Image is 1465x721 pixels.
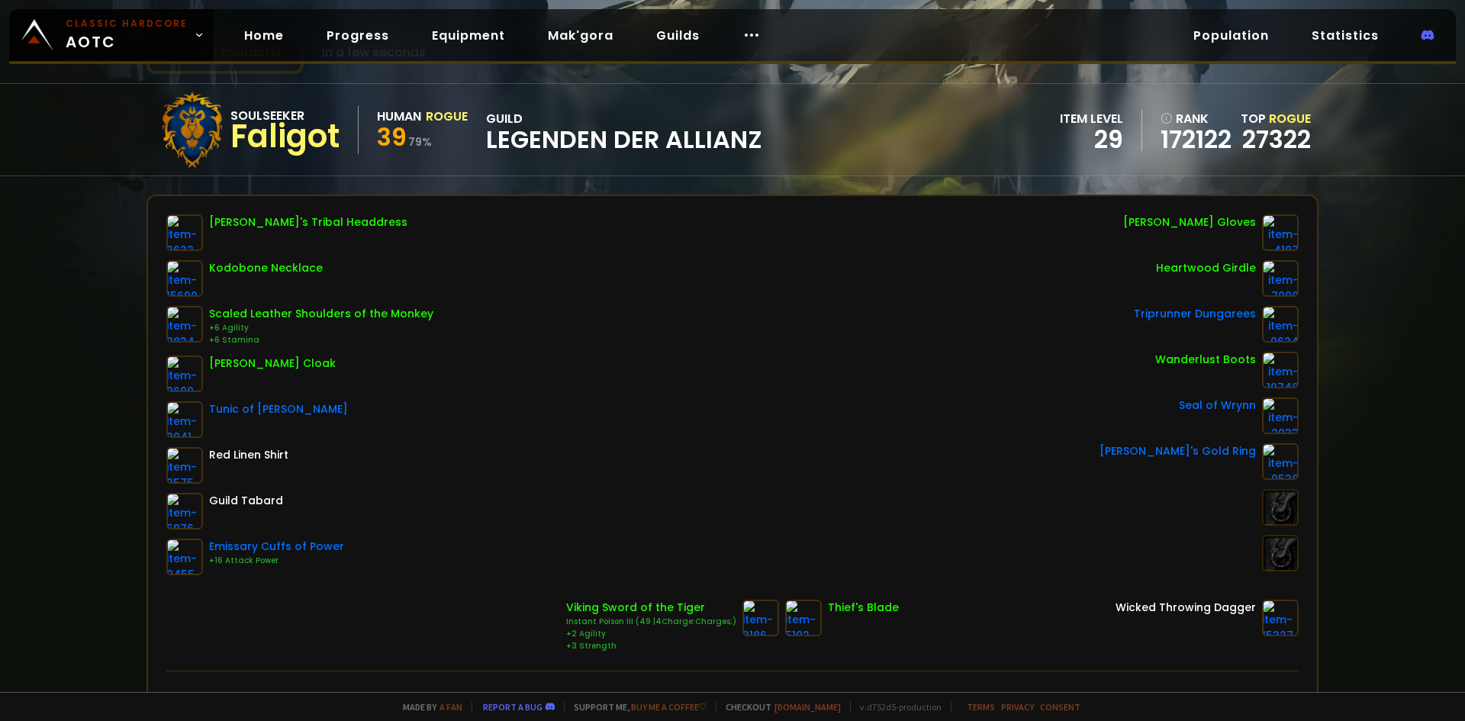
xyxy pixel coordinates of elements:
[209,555,344,567] div: +16 Attack Power
[644,20,712,51] a: Guilds
[209,356,336,372] div: [PERSON_NAME] Cloak
[486,109,762,151] div: guild
[850,701,942,713] span: v. d752d5 - production
[1262,352,1299,388] img: item-10748
[377,107,421,126] div: Human
[695,690,714,709] div: 166
[185,690,225,709] div: Health
[209,539,344,555] div: Emissary Cuffs of Power
[1134,306,1256,322] div: Triprunner Dungarees
[566,600,736,616] div: Viking Sword of the Tiger
[1262,443,1299,480] img: item-9538
[566,640,736,652] div: +3 Strength
[408,690,431,709] div: 2151
[426,107,468,126] div: Rogue
[1181,20,1281,51] a: Population
[1161,109,1232,128] div: rank
[566,628,736,640] div: +2 Agility
[408,134,432,150] small: 79 %
[166,260,203,297] img: item-15690
[394,701,462,713] span: Made by
[166,493,203,529] img: item-5976
[742,600,779,636] img: item-3186
[314,20,401,51] a: Progress
[1262,260,1299,297] img: item-7000
[166,356,203,392] img: item-9699
[486,128,762,151] span: Legenden der Allianz
[1262,600,1299,636] img: item-15327
[1156,260,1256,276] div: Heartwood Girdle
[1100,443,1256,459] div: [PERSON_NAME]'s Gold Ring
[66,17,188,53] span: AOTC
[483,701,543,713] a: Report a bug
[1116,600,1256,616] div: Wicked Throwing Dagger
[209,322,433,334] div: +6 Agility
[230,106,340,125] div: Soulseeker
[230,125,340,148] div: Faligot
[232,20,296,51] a: Home
[209,214,407,230] div: [PERSON_NAME]'s Tribal Headdress
[566,616,736,628] div: Instant Poison III (49 |4Charge:Charges;)
[1001,701,1034,713] a: Privacy
[166,306,203,343] img: item-9834
[785,600,822,636] img: item-5192
[1262,214,1299,251] img: item-4107
[420,20,517,51] a: Equipment
[1262,306,1299,343] img: item-9624
[209,260,323,276] div: Kodobone Necklace
[774,701,841,713] a: [DOMAIN_NAME]
[439,701,462,713] a: a fan
[1262,398,1299,434] img: item-2933
[209,306,433,322] div: Scaled Leather Shoulders of the Monkey
[1241,109,1311,128] div: Top
[209,447,288,463] div: Red Linen Shirt
[209,401,348,417] div: Tunic of [PERSON_NAME]
[166,214,203,251] img: item-2622
[1257,690,1280,709] div: 900
[166,447,203,484] img: item-2575
[9,9,214,61] a: Classic HardcoreAOTC
[1242,122,1311,156] a: 27322
[1269,110,1311,127] span: Rogue
[1034,690,1072,709] div: Armor
[1060,128,1123,151] div: 29
[1123,214,1256,230] div: [PERSON_NAME] Gloves
[1040,701,1080,713] a: Consent
[1299,20,1391,51] a: Statistics
[166,401,203,438] img: item-2041
[166,539,203,575] img: item-9455
[716,701,841,713] span: Checkout
[828,600,899,616] div: Thief's Blade
[1155,352,1256,368] div: Wanderlust Boots
[536,20,626,51] a: Mak'gora
[974,690,997,709] div: 467
[751,690,833,709] div: Attack Power
[1161,128,1232,151] a: 172122
[1179,398,1256,414] div: Seal of Wrynn
[564,701,707,713] span: Support me,
[209,334,433,346] div: +6 Stamina
[967,701,995,713] a: Terms
[1060,109,1123,128] div: item level
[66,17,188,31] small: Classic Hardcore
[631,701,707,713] a: Buy me a coffee
[377,120,407,154] span: 39
[468,690,520,709] div: Stamina
[209,493,283,509] div: Guild Tabard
